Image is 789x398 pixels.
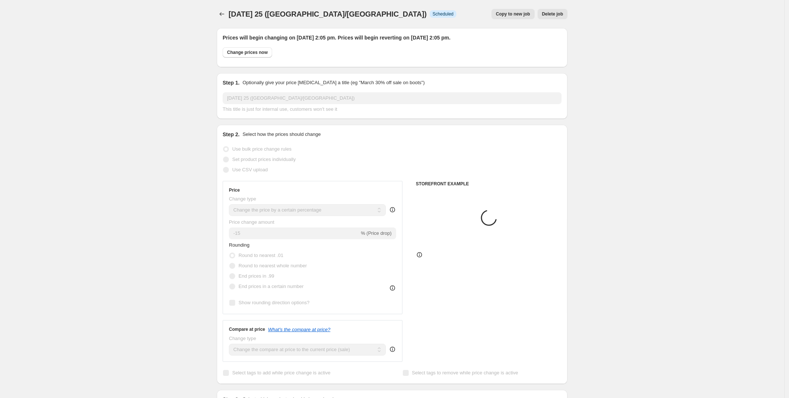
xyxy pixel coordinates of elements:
h6: STOREFRONT EXAMPLE [416,181,562,187]
span: Set product prices individually [232,157,296,162]
span: Select tags to add while price change is active [232,370,330,375]
span: % (Price drop) [361,230,391,236]
span: End prices in .99 [239,273,274,279]
h3: Price [229,187,240,193]
span: This title is just for internal use, customers won't see it [223,106,337,112]
button: Copy to new job [491,9,535,19]
span: Copy to new job [496,11,530,17]
input: 30% off holiday sale [223,92,562,104]
span: Scheduled [433,11,454,17]
span: Rounding [229,242,250,248]
button: Price change jobs [217,9,227,19]
div: help [389,206,396,213]
button: Change prices now [223,47,272,58]
span: Change prices now [227,49,268,55]
span: Change type [229,336,256,341]
span: Use bulk price change rules [232,146,291,152]
span: Use CSV upload [232,167,268,172]
span: Show rounding direction options? [239,300,309,305]
span: Price change amount [229,219,274,225]
h2: Step 2. [223,131,240,138]
button: Delete job [538,9,567,19]
h2: Step 1. [223,79,240,86]
span: Round to nearest whole number [239,263,307,268]
span: Round to nearest .01 [239,253,283,258]
span: Select tags to remove while price change is active [412,370,518,375]
span: [DATE] 25 ([GEOGRAPHIC_DATA]/[GEOGRAPHIC_DATA]) [229,10,427,18]
span: Delete job [542,11,563,17]
h2: Prices will begin changing on [DATE] 2:05 pm. Prices will begin reverting on [DATE] 2:05 pm. [223,34,562,41]
button: What's the compare at price? [268,327,330,332]
input: -15 [229,227,359,239]
div: help [389,346,396,353]
p: Select how the prices should change [243,131,321,138]
h3: Compare at price [229,326,265,332]
span: Change type [229,196,256,202]
p: Optionally give your price [MEDICAL_DATA] a title (eg "March 30% off sale on boots") [243,79,425,86]
span: End prices in a certain number [239,284,303,289]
